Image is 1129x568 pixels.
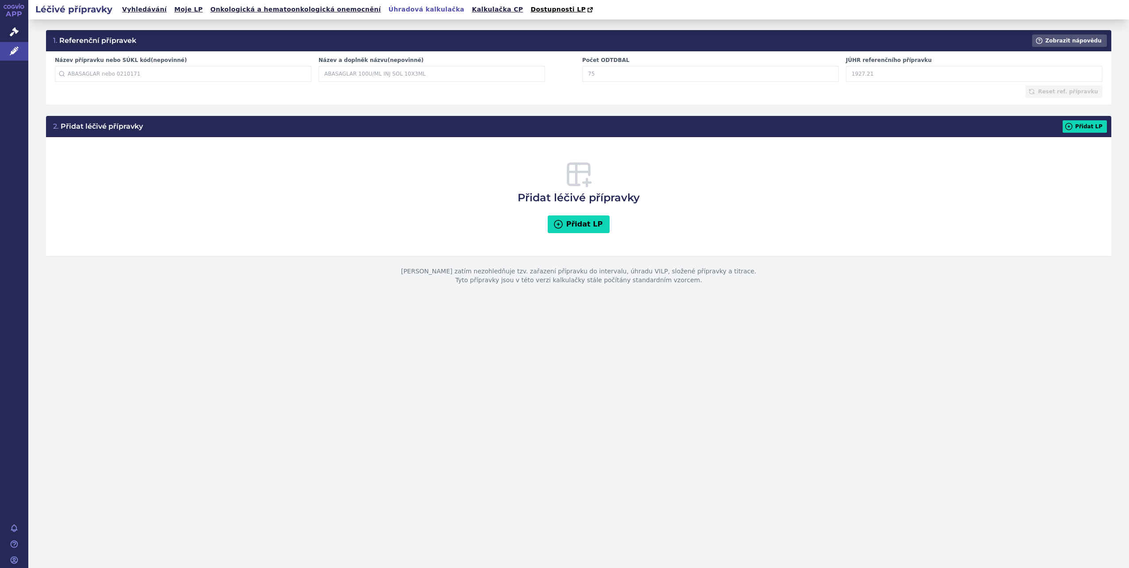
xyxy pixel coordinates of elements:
[548,215,610,233] button: Přidat LP
[1032,35,1107,47] button: Zobrazit nápovědu
[319,66,545,82] input: ABASAGLAR 100U/ML INJ SOL 10X3ML
[582,57,839,64] label: Počet ODTDBAL
[53,122,143,131] h3: Přidat léčivé přípravky
[846,66,1102,82] input: 1927.21
[46,257,1111,295] p: [PERSON_NAME] zatím nezohledňuje tzv. zařazení přípravku do intervalu, úhradu VILP, složené přípr...
[518,160,640,205] h3: Přidat léčivé přípravky
[53,122,59,130] span: 2.
[53,36,136,46] h3: Referenční přípravek
[582,66,839,82] input: 75
[388,57,424,63] span: (nepovinné)
[151,57,187,63] span: (nepovinné)
[172,4,205,15] a: Moje LP
[386,4,467,15] a: Úhradová kalkulačka
[55,66,311,82] input: ABASAGLAR nebo 0210171
[846,57,1102,64] label: JÚHR referenčního přípravku
[1063,120,1107,133] button: Přidat LP
[530,6,586,13] span: Dostupnosti LP
[319,57,575,64] label: Název a doplněk názvu
[119,4,169,15] a: Vyhledávání
[207,4,384,15] a: Onkologická a hematoonkologická onemocnění
[53,36,58,45] span: 1.
[528,4,597,16] a: Dostupnosti LP
[55,57,311,64] label: Název přípravku nebo SÚKL kód
[469,4,526,15] a: Kalkulačka CP
[28,3,119,15] h2: Léčivé přípravky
